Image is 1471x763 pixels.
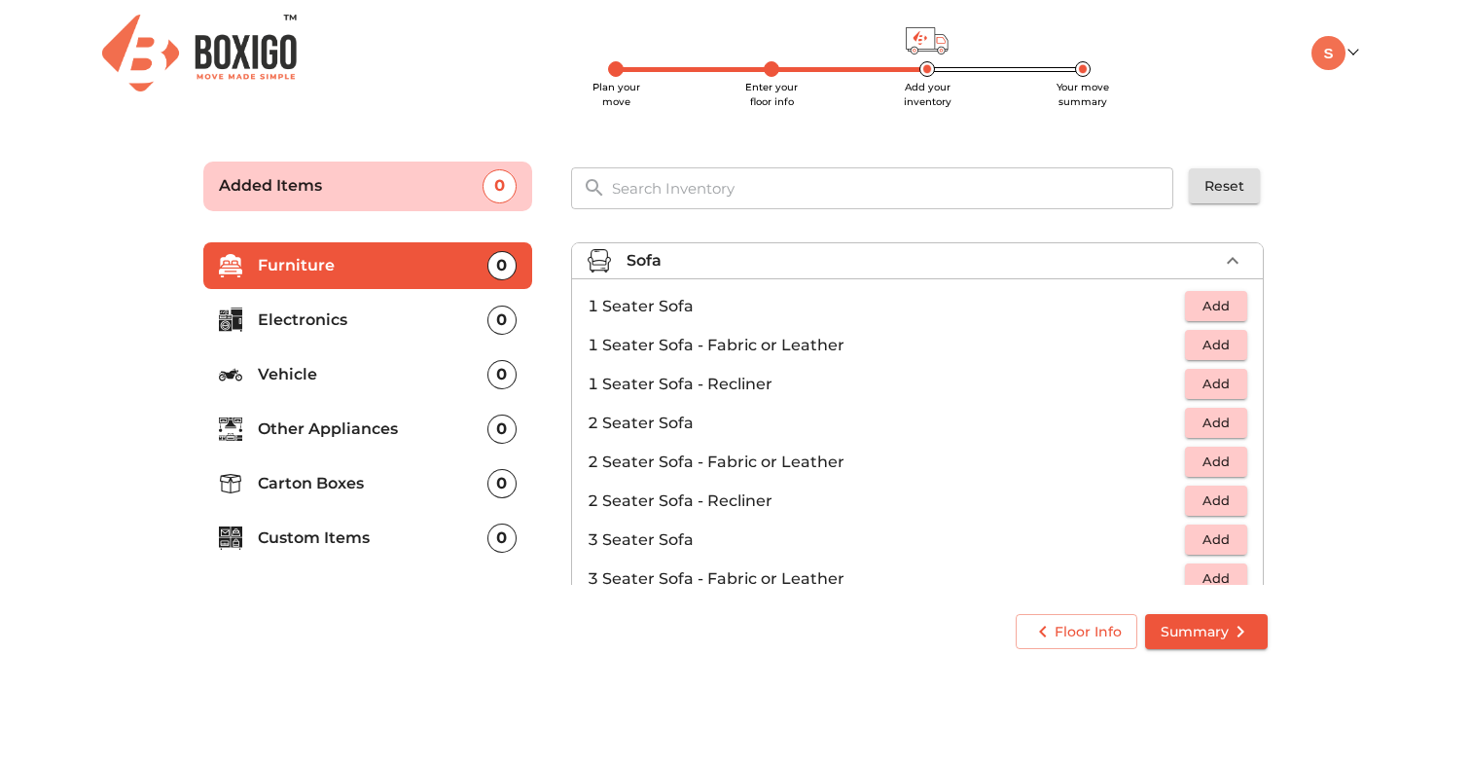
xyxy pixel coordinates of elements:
button: Add [1185,486,1247,516]
img: sofa [588,249,611,272]
button: Floor Info [1016,614,1137,650]
p: 2 Seater Sofa [588,412,1185,435]
p: 3 Seater Sofa [588,528,1185,552]
span: Add [1195,373,1238,395]
span: Summary [1161,620,1252,644]
span: Add [1195,412,1238,434]
button: Add [1185,330,1247,360]
span: Plan your move [592,81,640,108]
p: Furniture [258,254,487,277]
button: Add [1185,408,1247,438]
span: Add [1195,528,1238,551]
div: 0 [487,524,517,553]
span: Add [1195,451,1238,473]
div: 0 [487,360,517,389]
p: 1 Seater Sofa [588,295,1185,318]
input: Search Inventory [600,167,1187,209]
span: Reset [1204,174,1244,199]
div: 0 [487,415,517,444]
p: 3 Seater Sofa - Fabric or Leather [588,567,1185,591]
button: Add [1185,525,1247,555]
p: Vehicle [258,363,487,386]
p: 1 Seater Sofa - Fabric or Leather [588,334,1185,357]
div: 0 [487,251,517,280]
div: 0 [483,169,517,203]
p: 2 Seater Sofa - Recliner [588,490,1185,513]
button: Add [1185,563,1247,594]
p: 2 Seater Sofa - Fabric or Leather [588,451,1185,474]
button: Add [1185,447,1247,477]
p: Custom Items [258,527,487,550]
span: Your move summary [1057,81,1109,108]
button: Summary [1145,614,1268,650]
span: Add [1195,567,1238,590]
span: Add [1195,490,1238,512]
p: 1 Seater Sofa - Recliner [588,373,1185,396]
button: Reset [1189,168,1260,204]
p: Carton Boxes [258,472,487,495]
span: Add [1195,334,1238,356]
p: Electronics [258,309,487,332]
p: Other Appliances [258,418,487,441]
img: Boxigo [102,15,297,91]
span: Enter your floor info [745,81,798,108]
div: 0 [487,306,517,335]
span: Floor Info [1031,620,1122,644]
span: Add [1195,295,1238,317]
button: Add [1185,369,1247,399]
button: Add [1185,291,1247,321]
span: Add your inventory [904,81,951,108]
div: 0 [487,469,517,498]
p: Added Items [219,174,483,198]
p: Sofa [627,249,662,272]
